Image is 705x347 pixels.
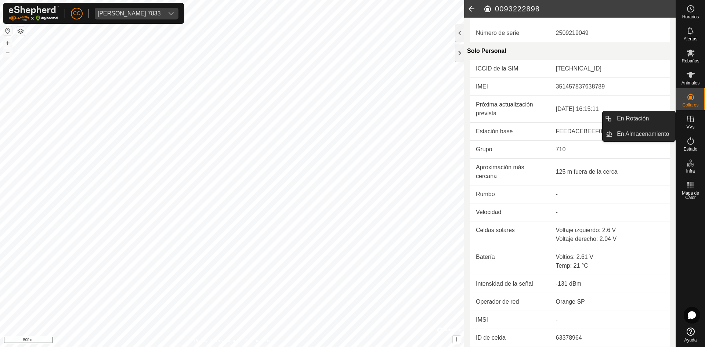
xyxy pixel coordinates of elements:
[3,39,12,47] button: +
[684,37,697,41] span: Alertas
[550,158,670,185] td: 125 m fuera de la cerca
[470,95,550,122] td: Próxima actualización prevista
[470,293,550,311] td: Operador de red
[470,185,550,203] td: Rumbo
[550,185,670,203] td: -
[550,311,670,329] td: -
[676,325,705,345] a: Ayuda
[550,77,670,95] td: 351457837638789
[98,11,161,17] div: [PERSON_NAME] 7833
[550,140,670,158] td: 710
[686,125,694,129] span: VVs
[678,191,703,200] span: Mapa de Calor
[612,127,675,141] a: En Almacenamiento
[194,337,236,344] a: Política de Privacidad
[95,8,164,19] span: ROSALIA FERNANDEZ CARRO 7833
[603,111,675,126] li: En Rotación
[245,337,270,344] a: Contáctenos
[164,8,178,19] div: dropdown trigger
[617,130,669,138] span: En Almacenamiento
[9,6,59,21] img: Logo Gallagher
[550,60,670,78] td: [TECHNICAL_ID]
[684,147,697,151] span: Estado
[470,24,550,42] td: Número de serie
[456,336,458,343] span: i
[603,127,675,141] li: En Almacenamiento
[550,203,670,221] td: -
[617,114,649,123] span: En Rotación
[453,336,461,344] button: i
[556,253,664,261] div: Voltios: 2.61 V
[3,26,12,35] button: Restablecer Mapa
[16,27,25,36] button: Capas del Mapa
[73,10,80,17] span: CC
[470,248,550,275] td: Batería
[550,275,670,293] td: -131 dBm
[470,122,550,140] td: Estación base
[550,329,670,347] td: 63378964
[3,48,12,57] button: –
[550,293,670,311] td: Orange SP
[470,275,550,293] td: Intensidad de la señal
[686,169,695,173] span: Infra
[556,226,664,235] div: Voltaje izquierdo: 2.6 V
[470,77,550,95] td: IMEI
[470,158,550,185] td: Aproximación más cercana
[556,29,664,37] div: 2509219049
[682,103,698,107] span: Collares
[612,111,675,126] a: En Rotación
[684,338,697,342] span: Ayuda
[470,221,550,248] td: Celdas solares
[682,15,699,19] span: Horarios
[483,4,676,13] h2: 0093222898
[681,59,699,63] span: Rebaños
[467,42,670,60] div: Solo Personal
[470,140,550,158] td: Grupo
[550,122,670,140] td: FEEDACEBEEF00003
[556,235,664,243] div: Voltaje derecho: 2.04 V
[550,95,670,122] td: [DATE] 16:15:11
[470,311,550,329] td: IMSI
[470,60,550,78] td: ICCID de la SIM
[470,203,550,221] td: Velocidad
[470,329,550,347] td: ID de celda
[681,81,699,85] span: Animales
[556,261,664,270] div: Temp: 21 °C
